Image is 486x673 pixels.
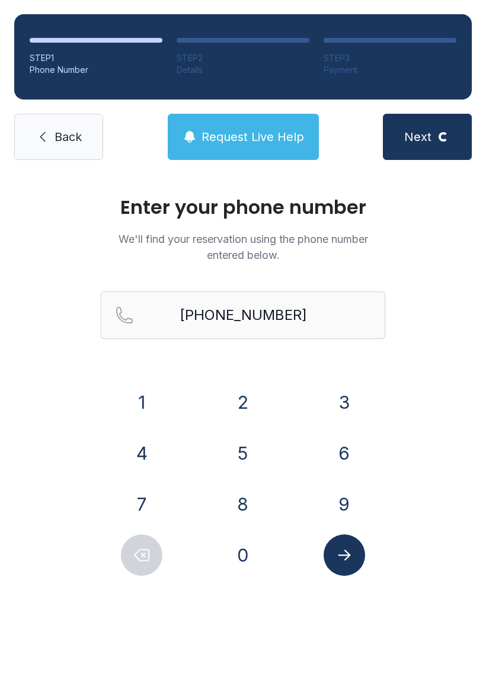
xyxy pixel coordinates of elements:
[324,432,365,474] button: 6
[30,64,162,76] div: Phone Number
[222,432,264,474] button: 5
[101,198,385,217] h1: Enter your phone number
[121,483,162,525] button: 7
[30,52,162,64] div: STEP 1
[324,534,365,576] button: Submit lookup form
[177,64,309,76] div: Details
[177,52,309,64] div: STEP 2
[202,129,304,145] span: Request Live Help
[324,64,456,76] div: Payment
[324,52,456,64] div: STEP 3
[121,534,162,576] button: Delete number
[121,432,162,474] button: 4
[222,382,264,423] button: 2
[101,291,385,339] input: Reservation phone number
[101,231,385,263] p: We'll find your reservation using the phone number entered below.
[121,382,162,423] button: 1
[55,129,82,145] span: Back
[222,534,264,576] button: 0
[404,129,431,145] span: Next
[324,382,365,423] button: 3
[222,483,264,525] button: 8
[324,483,365,525] button: 9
